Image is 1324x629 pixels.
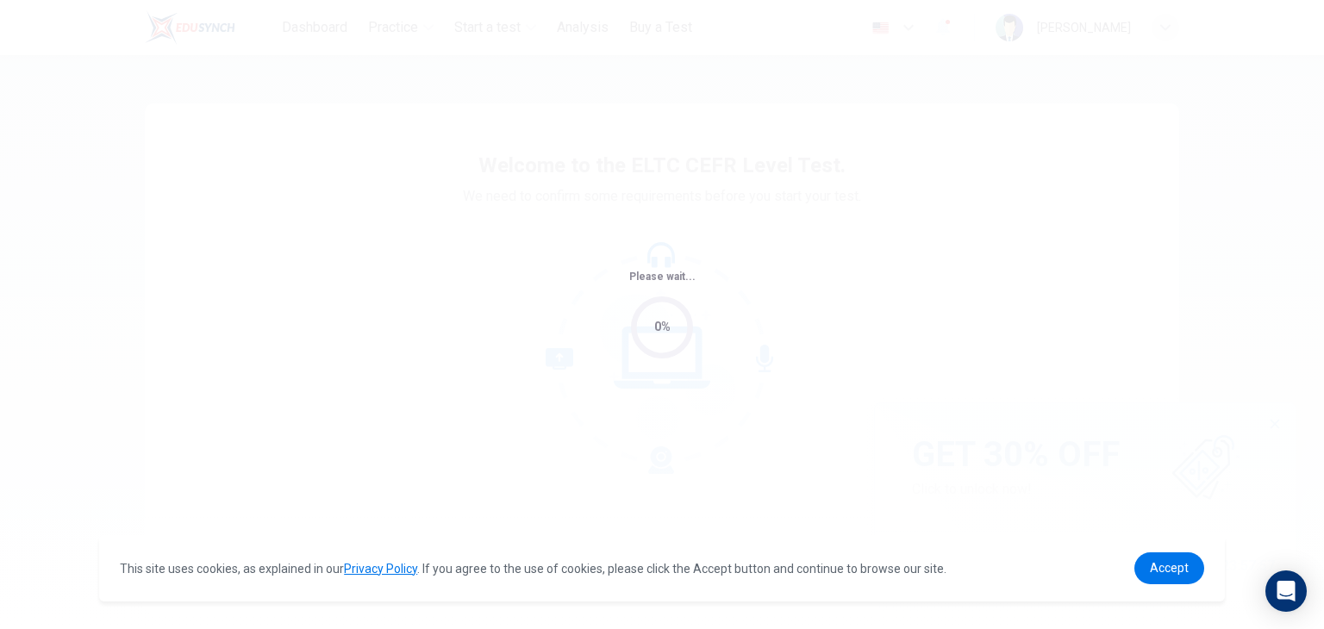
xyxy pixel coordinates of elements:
span: Please wait... [629,271,696,283]
div: 0% [654,317,671,337]
div: cookieconsent [99,535,1225,601]
a: Privacy Policy [344,562,417,576]
div: Open Intercom Messenger [1265,570,1307,612]
span: Accept [1150,561,1189,575]
a: dismiss cookie message [1134,552,1204,584]
span: This site uses cookies, as explained in our . If you agree to the use of cookies, please click th... [120,562,946,576]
